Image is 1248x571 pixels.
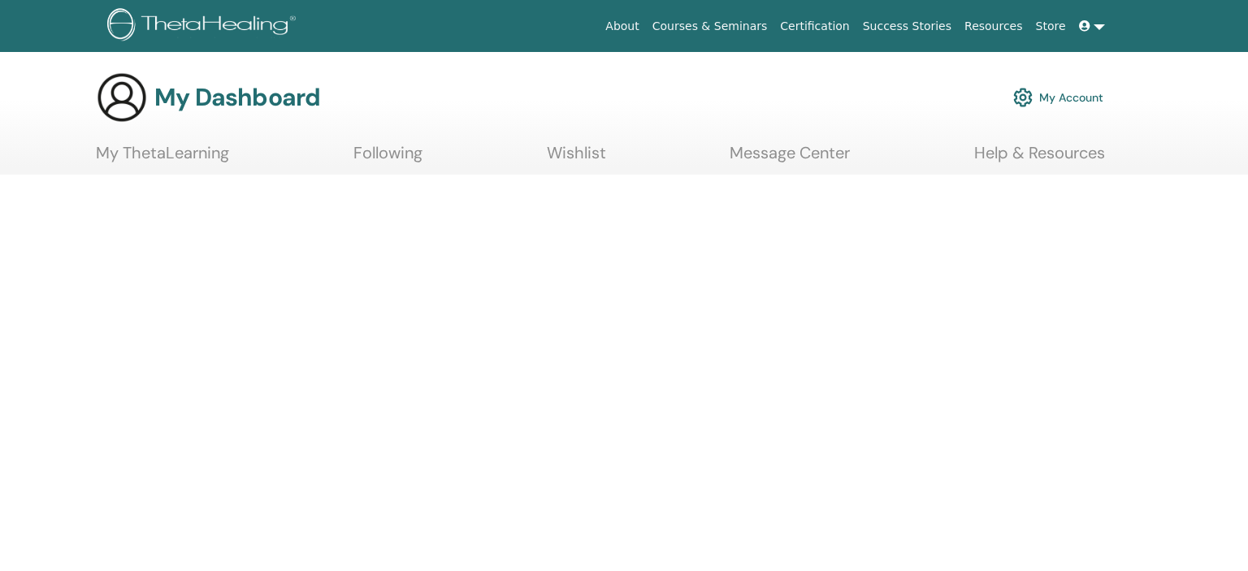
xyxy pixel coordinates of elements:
[773,11,856,41] a: Certification
[154,83,320,112] h3: My Dashboard
[1013,84,1033,111] img: cog.svg
[96,71,148,123] img: generic-user-icon.jpg
[646,11,774,41] a: Courses & Seminars
[958,11,1029,41] a: Resources
[107,8,301,45] img: logo.png
[730,143,850,175] a: Message Center
[1013,80,1103,115] a: My Account
[974,143,1105,175] a: Help & Resources
[856,11,958,41] a: Success Stories
[353,143,422,175] a: Following
[1029,11,1072,41] a: Store
[96,143,229,175] a: My ThetaLearning
[599,11,645,41] a: About
[547,143,606,175] a: Wishlist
